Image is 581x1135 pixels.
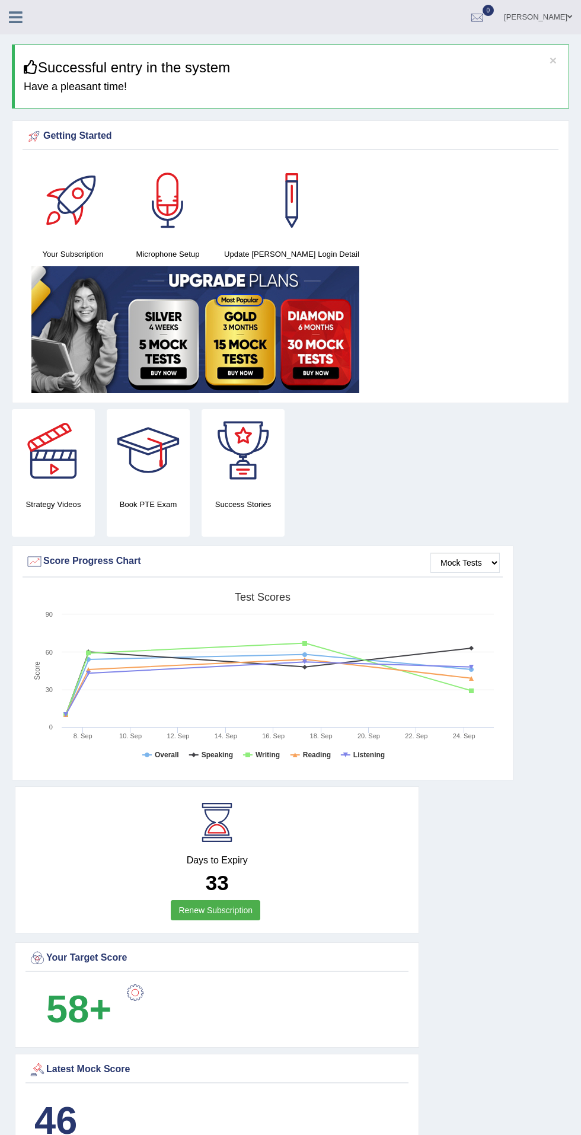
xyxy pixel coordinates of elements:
[235,591,290,603] tspan: Test scores
[31,266,359,393] img: small5.jpg
[107,498,190,511] h4: Book PTE Exam
[24,60,560,75] h3: Successful entry in the system
[453,732,475,739] tspan: 24. Sep
[303,751,331,759] tspan: Reading
[550,54,557,66] button: ×
[310,732,333,739] tspan: 18. Sep
[74,732,92,739] tspan: 8. Sep
[24,81,560,93] h4: Have a pleasant time!
[202,498,285,511] h4: Success Stories
[155,751,179,759] tspan: Overall
[49,723,53,731] text: 0
[28,1061,406,1079] div: Latest Mock Score
[126,248,209,260] h4: Microphone Setup
[46,611,53,618] text: 90
[25,553,500,570] div: Score Progress Chart
[33,661,41,680] tspan: Score
[12,498,95,511] h4: Strategy Videos
[28,855,406,866] h4: Days to Expiry
[46,649,53,656] text: 60
[119,732,142,739] tspan: 10. Sep
[221,248,362,260] h4: Update [PERSON_NAME] Login Detail
[206,871,229,894] b: 33
[202,751,233,759] tspan: Speaking
[46,987,111,1031] b: 58+
[357,732,380,739] tspan: 20. Sep
[405,732,427,739] tspan: 22. Sep
[46,686,53,693] text: 30
[28,949,406,967] div: Your Target Score
[256,751,280,759] tspan: Writing
[171,900,260,920] a: Renew Subscription
[31,248,114,260] h4: Your Subscription
[215,732,237,739] tspan: 14. Sep
[25,127,556,145] div: Getting Started
[483,5,494,16] span: 0
[353,751,385,759] tspan: Listening
[262,732,285,739] tspan: 16. Sep
[167,732,190,739] tspan: 12. Sep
